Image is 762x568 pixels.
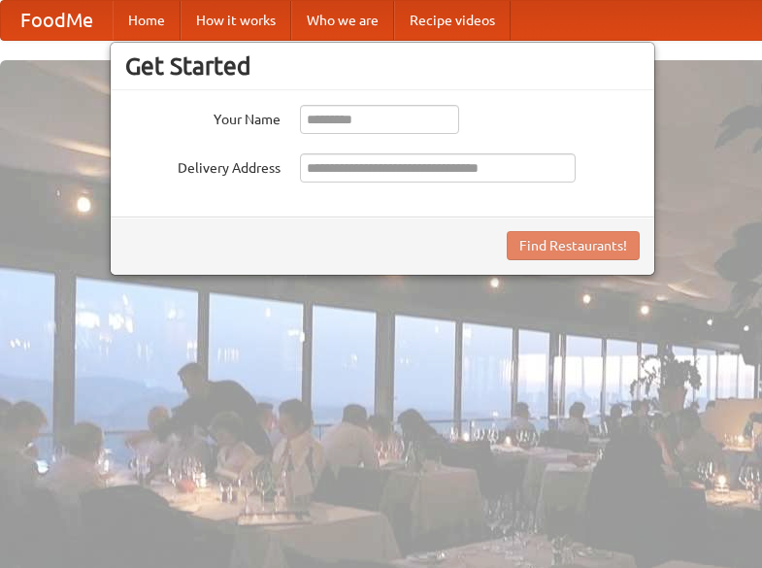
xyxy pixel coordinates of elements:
[181,1,291,40] a: How it works
[1,1,113,40] a: FoodMe
[125,105,281,129] label: Your Name
[125,51,640,81] h3: Get Started
[507,231,640,260] button: Find Restaurants!
[291,1,394,40] a: Who we are
[394,1,511,40] a: Recipe videos
[113,1,181,40] a: Home
[125,153,281,178] label: Delivery Address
